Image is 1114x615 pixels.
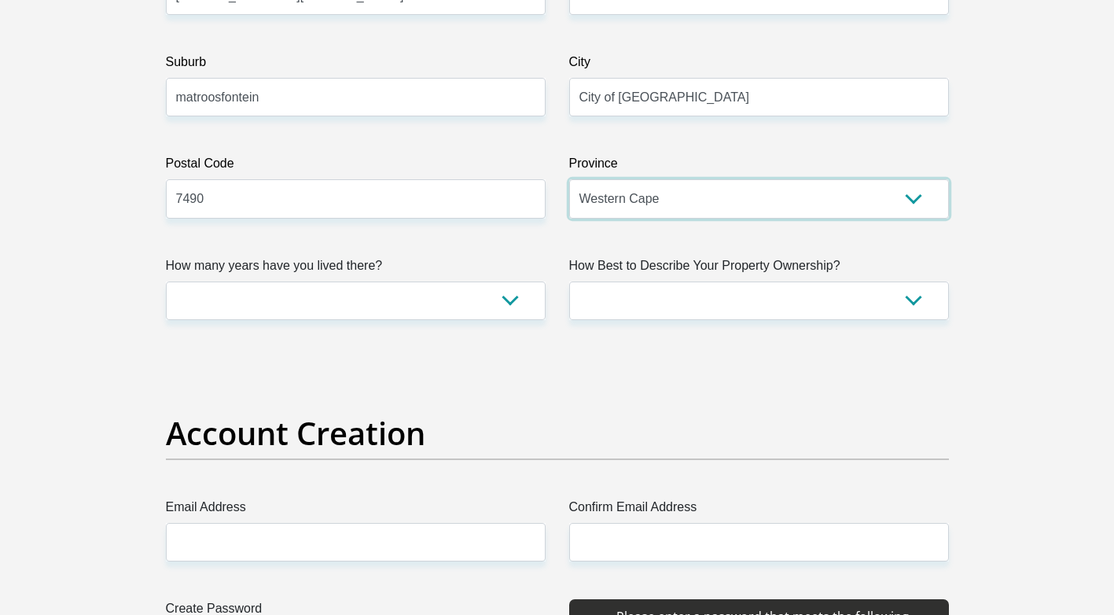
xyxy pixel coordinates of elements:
[569,523,949,562] input: Confirm Email Address
[166,78,546,116] input: Suburb
[569,78,949,116] input: City
[569,179,949,218] select: Please Select a Province
[166,179,546,218] input: Postal Code
[569,282,949,320] select: Please select a value
[166,154,546,179] label: Postal Code
[166,282,546,320] select: Please select a value
[166,256,546,282] label: How many years have you lived there?
[166,53,546,78] label: Suburb
[569,498,949,523] label: Confirm Email Address
[166,414,949,452] h2: Account Creation
[166,498,546,523] label: Email Address
[166,523,546,562] input: Email Address
[569,154,949,179] label: Province
[569,256,949,282] label: How Best to Describe Your Property Ownership?
[569,53,949,78] label: City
